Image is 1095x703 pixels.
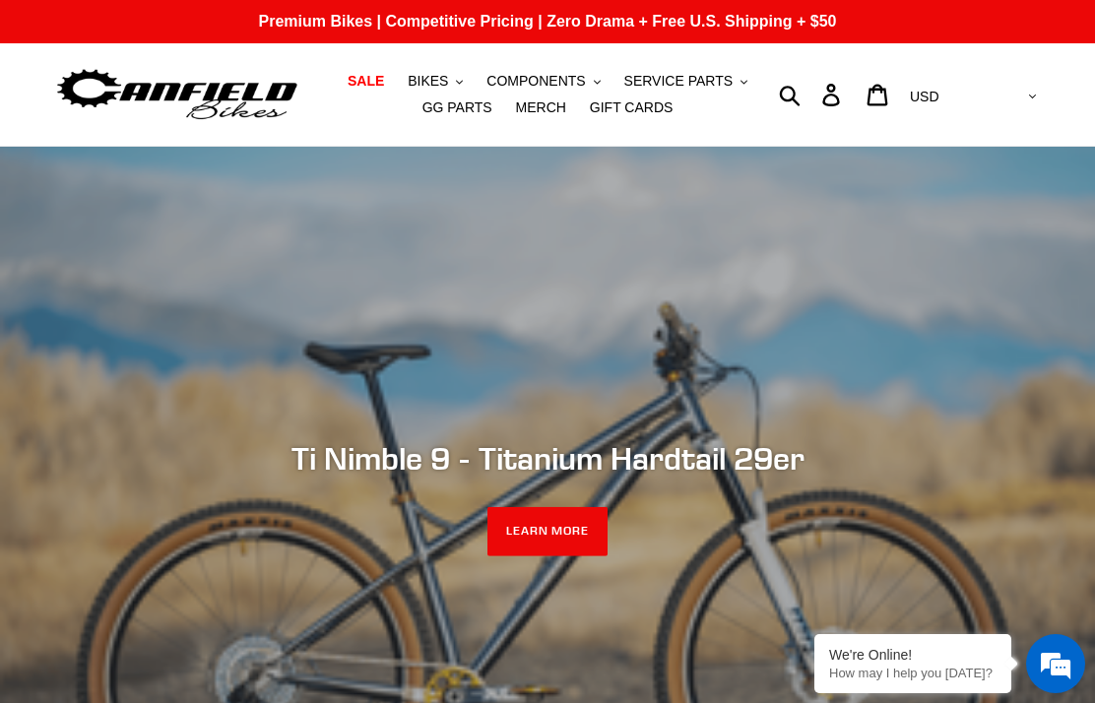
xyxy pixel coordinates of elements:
img: Canfield Bikes [54,64,300,126]
a: MERCH [506,95,576,121]
button: SERVICE PARTS [614,68,757,95]
a: SALE [338,68,394,95]
a: GG PARTS [413,95,502,121]
span: BIKES [408,73,448,90]
button: COMPONENTS [477,68,610,95]
div: We're Online! [829,647,997,663]
button: BIKES [398,68,473,95]
span: MERCH [516,99,566,116]
span: COMPONENTS [486,73,585,90]
span: GG PARTS [422,99,492,116]
a: LEARN MORE [487,507,609,556]
h2: Ti Nimble 9 - Titanium Hardtail 29er [54,440,1041,478]
span: SALE [348,73,384,90]
span: SERVICE PARTS [624,73,733,90]
span: GIFT CARDS [590,99,674,116]
a: GIFT CARDS [580,95,683,121]
p: How may I help you today? [829,666,997,680]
